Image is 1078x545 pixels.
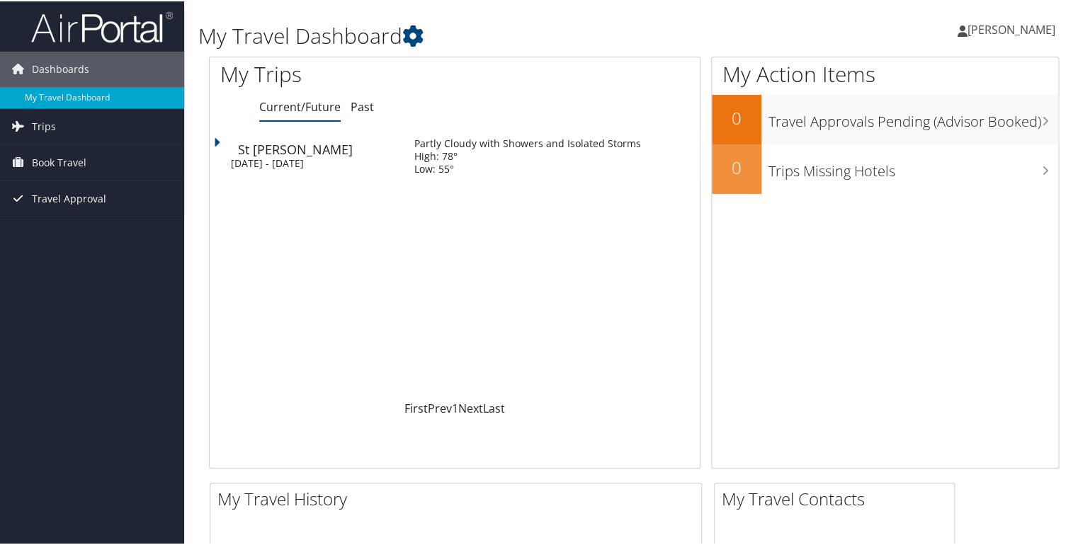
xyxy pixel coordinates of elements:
img: airportal-logo.png [31,9,173,42]
div: High: 78° [414,149,641,161]
h2: 0 [712,105,761,129]
span: Travel Approval [32,180,106,215]
a: Past [351,98,374,113]
h3: Trips Missing Hotels [768,153,1058,180]
span: Dashboards [32,50,89,86]
span: [PERSON_NAME] [968,21,1055,36]
h1: My Trips [220,58,485,88]
h2: My Travel Contacts [722,486,954,510]
a: Prev [428,399,452,415]
a: 1 [452,399,458,415]
a: 0Trips Missing Hotels [712,143,1058,193]
h2: My Travel History [217,486,701,510]
a: Current/Future [259,98,341,113]
div: Low: 55° [414,161,641,174]
h1: My Action Items [712,58,1058,88]
span: Trips [32,108,56,143]
span: Book Travel [32,144,86,179]
h1: My Travel Dashboard [198,20,779,50]
a: [PERSON_NAME] [958,7,1070,50]
a: Next [458,399,483,415]
a: First [404,399,428,415]
div: [DATE] - [DATE] [231,156,393,168]
a: Last [483,399,505,415]
a: 0Travel Approvals Pending (Advisor Booked) [712,93,1058,143]
div: Partly Cloudy with Showers and Isolated Storms [414,136,641,149]
div: St [PERSON_NAME] [238,142,400,154]
h3: Travel Approvals Pending (Advisor Booked) [768,103,1058,130]
h2: 0 [712,154,761,178]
